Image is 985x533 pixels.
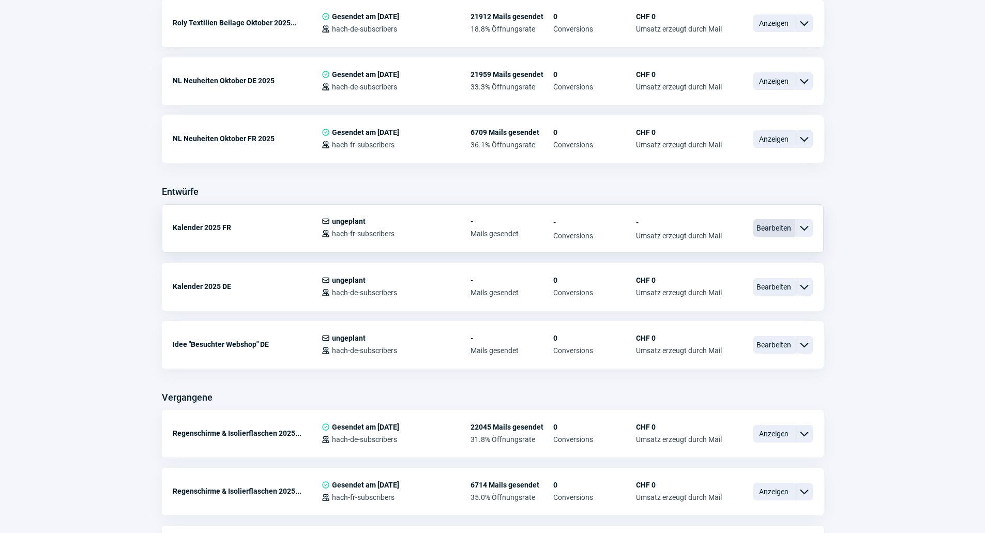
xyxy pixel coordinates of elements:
span: Conversions [553,493,636,501]
h3: Entwürfe [162,184,199,200]
span: - [471,217,553,225]
span: hach-de-subscribers [332,288,397,297]
span: Conversions [553,232,636,240]
div: Regenschirme & Isolierflaschen 2025... [173,481,322,501]
span: Conversions [553,288,636,297]
div: Roly Textilien Beilage Oktober 2025... [173,12,322,33]
span: ungeplant [332,276,366,284]
span: Anzeigen [753,425,795,443]
span: 0 [553,423,636,431]
span: 31.8% Öffnungsrate [471,435,553,444]
span: 0 [553,481,636,489]
span: Bearbeiten [753,219,795,237]
span: hach-de-subscribers [332,435,397,444]
span: 33.3% Öffnungsrate [471,83,553,91]
span: ungeplant [332,334,366,342]
span: Gesendet am [DATE] [332,70,399,79]
span: 0 [553,128,636,136]
span: - [553,217,636,227]
span: Umsatz erzeugt durch Mail [636,25,722,33]
span: Conversions [553,25,636,33]
span: 22045 Mails gesendet [471,423,553,431]
div: NL Neuheiten Oktober DE 2025 [173,70,322,91]
span: Conversions [553,435,636,444]
span: - [636,217,722,227]
span: Anzeigen [753,14,795,32]
span: Bearbeiten [753,336,795,354]
span: Conversions [553,346,636,355]
span: hach-de-subscribers [332,346,397,355]
span: 0 [553,12,636,21]
span: Umsatz erzeugt durch Mail [636,346,722,355]
span: Conversions [553,83,636,91]
div: Idee "Besuchter Webshop" DE [173,334,322,355]
span: hach-fr-subscribers [332,493,395,501]
span: hach-de-subscribers [332,83,397,91]
span: 0 [553,70,636,79]
span: Umsatz erzeugt durch Mail [636,232,722,240]
h3: Vergangene [162,389,213,406]
span: Gesendet am [DATE] [332,423,399,431]
span: CHF 0 [636,423,722,431]
span: 6714 Mails gesendet [471,481,553,489]
span: 36.1% Öffnungsrate [471,141,553,149]
span: hach-de-subscribers [332,25,397,33]
span: Anzeigen [753,130,795,148]
span: CHF 0 [636,334,722,342]
span: Mails gesendet [471,230,553,238]
div: Kalender 2025 FR [173,217,322,238]
span: Umsatz erzeugt durch Mail [636,493,722,501]
span: Umsatz erzeugt durch Mail [636,435,722,444]
span: Umsatz erzeugt durch Mail [636,288,722,297]
span: ungeplant [332,217,366,225]
span: Mails gesendet [471,346,553,355]
span: 0 [553,276,636,284]
span: CHF 0 [636,70,722,79]
span: CHF 0 [636,12,722,21]
span: Conversions [553,141,636,149]
span: - [471,276,553,284]
span: 35.0% Öffnungsrate [471,493,553,501]
span: Bearbeiten [753,278,795,296]
span: Umsatz erzeugt durch Mail [636,141,722,149]
span: hach-fr-subscribers [332,141,395,149]
span: Gesendet am [DATE] [332,481,399,489]
span: - [471,334,553,342]
div: Regenschirme & Isolierflaschen 2025... [173,423,322,444]
span: Anzeigen [753,483,795,500]
span: Gesendet am [DATE] [332,128,399,136]
div: NL Neuheiten Oktober FR 2025 [173,128,322,149]
span: 21912 Mails gesendet [471,12,553,21]
span: 21959 Mails gesendet [471,70,553,79]
span: CHF 0 [636,128,722,136]
span: Mails gesendet [471,288,553,297]
span: 0 [553,334,636,342]
span: 18.8% Öffnungsrate [471,25,553,33]
div: Kalender 2025 DE [173,276,322,297]
span: Gesendet am [DATE] [332,12,399,21]
span: Umsatz erzeugt durch Mail [636,83,722,91]
span: 6709 Mails gesendet [471,128,553,136]
span: CHF 0 [636,481,722,489]
span: Anzeigen [753,72,795,90]
span: CHF 0 [636,276,722,284]
span: hach-fr-subscribers [332,230,395,238]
